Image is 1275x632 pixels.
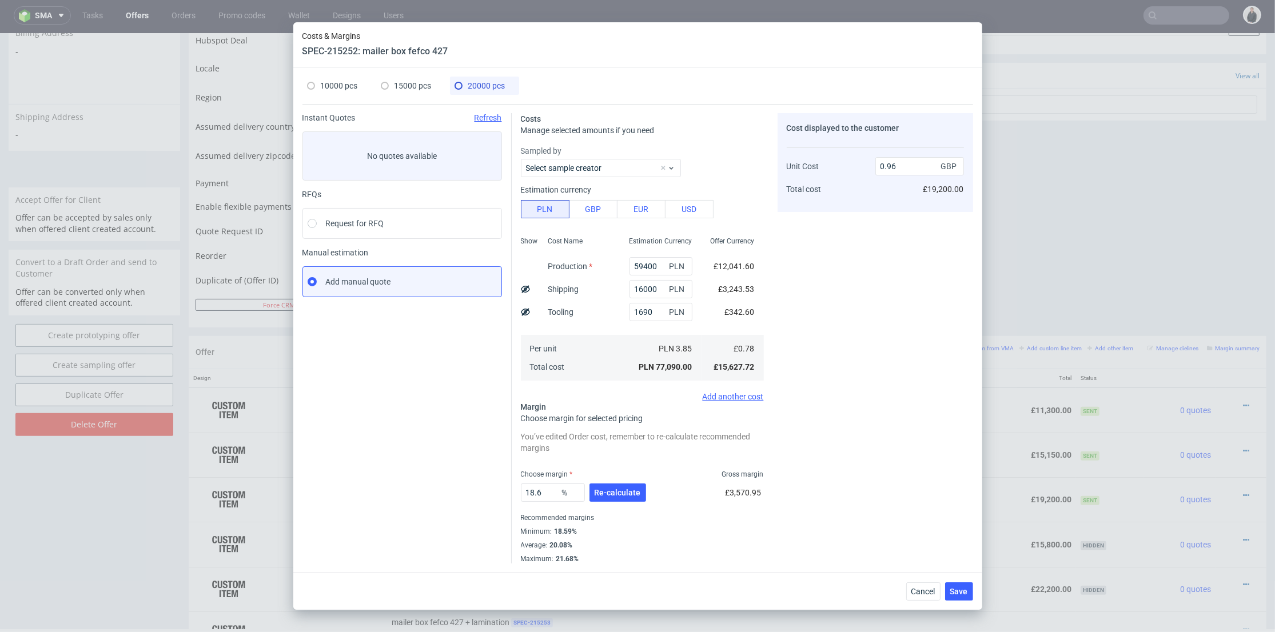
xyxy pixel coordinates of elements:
[554,554,579,563] div: 21.68%
[326,276,391,287] span: Add manual quote
[521,429,764,456] div: You’ve edited Order cost, remember to re-calculate recommended margins
[714,262,755,271] span: £12,041.60
[521,414,643,423] span: Choose margin for selected pricing
[757,443,815,488] td: £0.96
[725,307,755,317] span: £342.60
[15,178,173,201] p: Offer can be accepted by sales only when offered client created account.
[986,488,1076,533] td: £15,800.00
[196,111,401,140] td: Assumed delivery zipcode
[617,200,666,218] button: EUR
[1180,417,1211,426] span: 0 quotes
[387,335,699,354] th: Name
[757,354,815,399] td: £1.13
[200,407,257,435] img: ico-item-custom-a8f9c3db6a5631ce2f509e228e8b95abde266dc4376634de7b166047de09ff05.png
[415,429,438,437] a: CBCV-2
[1019,311,1082,318] small: Add custom line item
[885,311,938,318] small: Add PIM line item
[699,578,757,622] td: 20000
[415,385,438,393] a: CBCV-2
[1081,373,1099,382] span: Sent
[629,280,692,298] input: 0.00
[1081,418,1099,427] span: Sent
[325,551,353,560] strong: 768702
[726,488,762,497] span: £3,570.95
[1180,551,1211,560] span: 0 quotes
[196,265,384,277] button: Force CRM resync
[325,506,353,515] strong: 768699
[944,311,1014,318] small: Add line item from VMA
[815,533,905,578] td: £22,200.00
[325,417,353,426] strong: 768700
[325,461,353,470] strong: 768701
[392,519,438,527] span: Source:
[521,200,569,218] button: PLN
[196,314,214,323] span: Offer
[196,140,401,166] td: Payment
[521,185,592,194] label: Estimation currency
[511,495,553,504] span: SPEC- 215253
[639,362,692,371] span: PLN 77,090.00
[595,489,641,497] span: Re-calculate
[196,23,401,53] td: Locale
[548,285,579,294] label: Shipping
[392,385,438,393] span: Source:
[699,443,757,488] td: 20000
[392,474,438,482] span: Source:
[326,218,384,229] span: Request for RFQ
[945,582,973,601] button: Save
[200,586,257,614] img: ico-item-custom-a8f9c3db6a5631ce2f509e228e8b95abde266dc4376634de7b166047de09ff05.png
[1081,462,1099,471] span: Sent
[15,95,173,107] span: -
[415,474,438,482] a: CBCV-2
[548,307,574,317] label: Tooling
[200,541,257,570] img: ico-item-custom-a8f9c3db6a5631ce2f509e228e8b95abde266dc4376634de7b166047de09ff05.png
[196,215,401,237] td: Reorder
[521,402,547,411] span: Margin
[815,578,905,622] td: £28,400.00
[548,237,583,246] span: Cost Name
[465,406,507,415] span: SPEC- 215252
[196,166,401,188] td: Enable flexible payments
[629,237,692,246] span: Estimation Currency
[905,578,986,622] td: £0.00
[392,538,509,550] span: mailer box fefco 427 + lamination
[905,533,986,578] td: £0.00
[648,265,710,277] input: Save
[521,470,573,478] label: Choose margin
[392,583,509,594] span: mailer box fefco 427 + lamination
[392,404,464,415] span: mailer box fefco 427
[9,154,180,179] div: Accept Offer for Client
[1236,37,1260,47] a: View all
[1180,506,1211,515] span: 0 quotes
[200,497,257,525] img: ico-item-custom-a8f9c3db6a5631ce2f509e228e8b95abde266dc4376634de7b166047de09ff05.png
[392,563,438,571] span: Source:
[521,511,764,525] div: Recommended margins
[415,519,438,527] a: CBCV-3
[906,582,941,601] button: Cancel
[815,354,905,399] td: £11,300.00
[986,335,1076,354] th: Total
[392,538,695,573] div: Serwach • Custom
[699,354,757,399] td: 10000
[939,158,962,174] span: GBP
[521,126,655,135] span: Manage selected amounts if you need
[629,303,692,321] input: 0.00
[815,335,905,354] th: Net Total
[15,379,173,402] input: Delete Offer
[521,145,764,157] label: Sampled by
[905,488,986,533] td: £0.00
[747,62,1257,80] input: Type to create new task
[757,399,815,443] td: £1.01
[548,541,573,550] div: 20.08%
[392,449,464,460] span: mailer box fefco 427
[722,470,764,479] span: Gross margin
[15,350,173,373] a: Duplicate Offer
[787,123,899,133] span: Cost displayed to the customer
[905,443,986,488] td: £0.00
[475,113,502,122] span: Refresh
[521,525,764,538] div: Minimum :
[465,450,507,459] span: SPEC- 215252
[392,448,695,483] div: Serwach • Custom
[667,281,690,297] span: PLN
[699,399,757,443] td: 15000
